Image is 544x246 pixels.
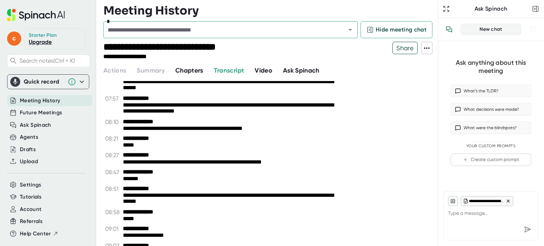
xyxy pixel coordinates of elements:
[20,181,41,189] button: Settings
[450,85,531,97] button: What’s the TLDR?
[7,32,21,46] span: c
[442,22,456,36] button: View conversation history
[283,67,319,74] span: Ask Spinach
[137,67,164,74] span: Summary
[214,66,244,75] button: Transcript
[20,121,51,129] button: Ask Spinach
[175,66,203,75] button: Chapters
[20,205,41,213] button: Account
[137,66,164,75] button: Summary
[105,185,121,192] span: 08:51
[214,67,244,74] span: Transcript
[20,109,62,117] button: Future Meetings
[20,158,38,166] button: Upload
[24,78,64,85] div: Quick record
[105,95,121,102] span: 07:57
[393,42,417,54] span: Share
[29,32,57,39] div: Starter Plan
[20,230,51,238] span: Help Center
[105,152,121,159] span: 08:27
[103,4,199,17] h3: Meeting History
[105,135,121,142] span: 08:21
[10,75,86,89] div: Quick record
[105,209,121,216] span: 08:58
[19,57,88,64] span: Search notes (Ctrl + K)
[103,66,126,75] button: Actions
[20,133,38,141] button: Agents
[450,59,531,75] div: Ask anything about this meeting
[175,67,203,74] span: Chapters
[29,39,52,45] a: Upgrade
[255,67,272,74] span: Video
[531,4,540,14] button: Close conversation sidebar
[20,97,60,105] button: Meeting History
[255,66,272,75] button: Video
[20,145,36,154] button: Drafts
[20,230,58,238] button: Help Center
[441,4,451,14] button: Expand to Ask Spinach page
[20,193,41,201] button: Tutorials
[450,121,531,134] button: What were the blindspots?
[450,144,531,149] div: Your Custom Prompts
[105,169,121,176] span: 08:47
[103,67,126,74] span: Actions
[451,5,531,12] div: Ask Spinach
[450,154,531,166] button: Create custom prompt
[450,103,531,116] button: What decisions were made?
[345,25,355,35] button: Open
[283,66,319,75] button: Ask Spinach
[376,25,426,34] span: Hide meeting chat
[465,26,517,33] div: New chat
[105,225,121,232] span: 09:01
[392,42,418,54] button: Share
[521,223,534,236] div: Send message
[20,217,42,225] button: Referrals
[361,21,432,38] button: Hide meeting chat
[105,119,121,125] span: 08:10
